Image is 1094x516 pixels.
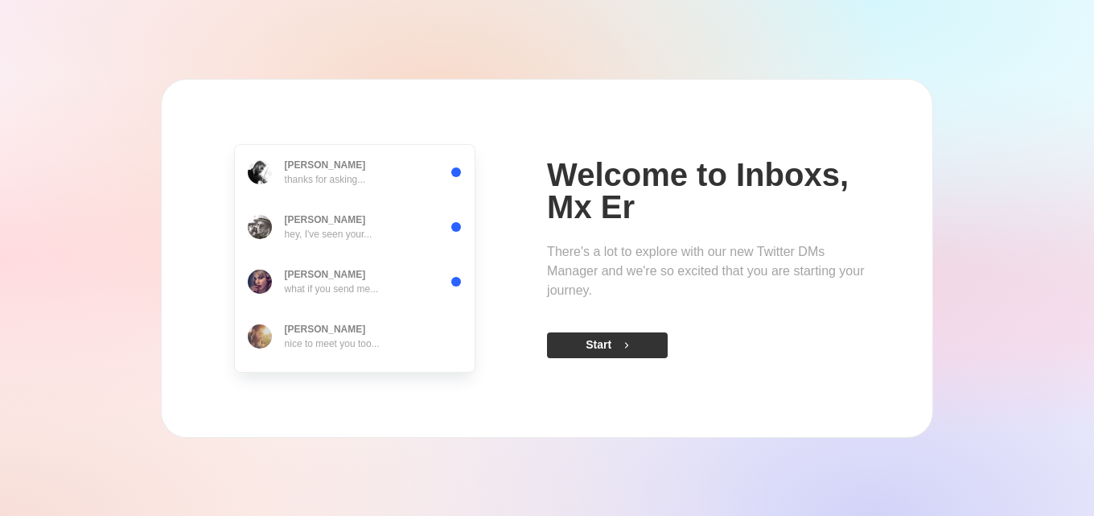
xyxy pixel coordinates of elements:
[285,282,379,296] p: what if you send me...
[547,242,868,300] p: There's a lot to explore with our new Twitter DMs Manager and we're so excited that you are start...
[285,172,366,187] p: thanks for asking...
[285,227,372,241] p: hey, I've seen your...
[547,159,868,223] p: Welcome to Inboxs, Mx Er
[285,213,366,227] p: [PERSON_NAME]
[248,270,272,294] img: 300
[285,336,380,351] p: nice to meet you too...
[285,322,366,336] p: [PERSON_NAME]
[547,332,668,358] button: Start
[285,267,366,282] p: [PERSON_NAME]
[285,158,366,172] p: [PERSON_NAME]
[248,160,272,184] img: 300
[248,324,272,349] img: 300
[248,215,272,239] img: 300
